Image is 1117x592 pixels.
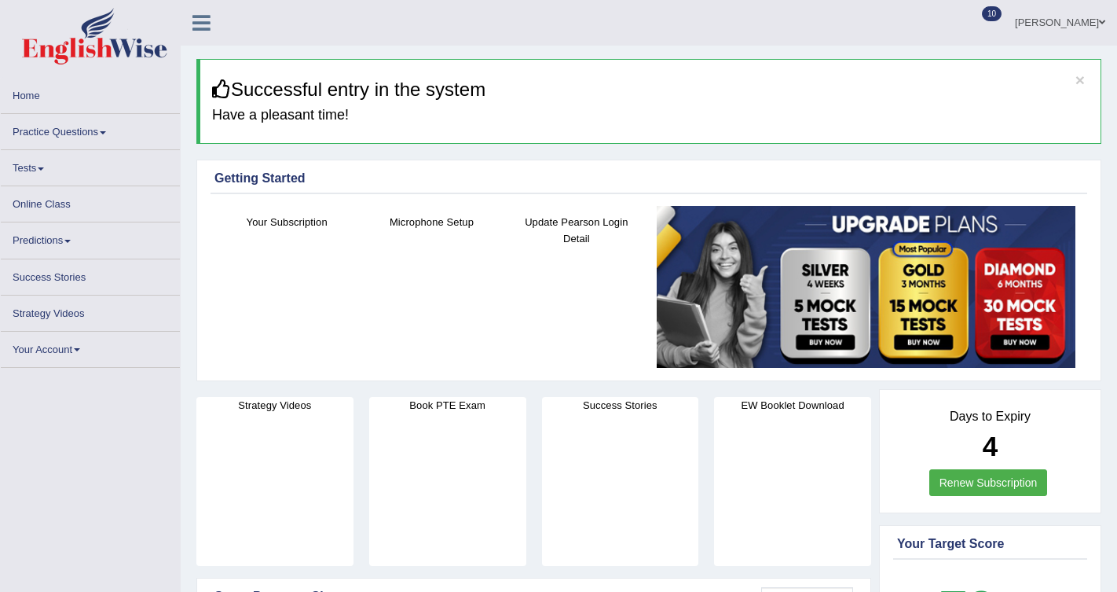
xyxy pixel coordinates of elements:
[897,410,1083,424] h4: Days to Expiry
[212,79,1089,100] h3: Successful entry in the system
[1,150,180,181] a: Tests
[657,206,1075,368] img: small5.jpg
[1,186,180,217] a: Online Class
[1075,72,1085,88] button: ×
[222,214,351,230] h4: Your Subscription
[983,431,998,461] b: 4
[1,332,180,362] a: Your Account
[212,108,1089,123] h4: Have a pleasant time!
[1,259,180,290] a: Success Stories
[369,397,526,414] h4: Book PTE Exam
[929,469,1048,496] a: Renew Subscription
[542,397,699,414] h4: Success Stories
[512,214,641,247] h4: Update Pearson Login Detail
[367,214,496,230] h4: Microphone Setup
[1,222,180,253] a: Predictions
[1,296,180,326] a: Strategy Videos
[196,397,353,414] h4: Strategy Videos
[1,78,180,108] a: Home
[714,397,871,414] h4: EW Booklet Download
[897,535,1083,553] div: Your Target Score
[1,114,180,145] a: Practice Questions
[214,169,1083,188] div: Getting Started
[982,6,1002,21] span: 10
